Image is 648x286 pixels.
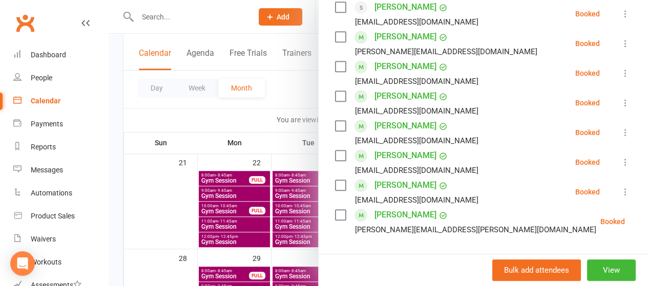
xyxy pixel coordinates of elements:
[355,75,478,88] div: [EMAIL_ADDRESS][DOMAIN_NAME]
[31,120,63,128] div: Payments
[31,258,61,266] div: Workouts
[374,88,436,104] a: [PERSON_NAME]
[374,177,436,193] a: [PERSON_NAME]
[31,235,56,243] div: Waivers
[31,166,63,174] div: Messages
[355,104,478,118] div: [EMAIL_ADDRESS][DOMAIN_NAME]
[31,189,72,197] div: Automations
[31,51,66,59] div: Dashboard
[374,147,436,164] a: [PERSON_NAME]
[575,129,600,136] div: Booked
[374,58,436,75] a: [PERSON_NAME]
[575,70,600,77] div: Booked
[355,15,478,29] div: [EMAIL_ADDRESS][DOMAIN_NAME]
[587,259,636,281] button: View
[575,99,600,106] div: Booked
[13,251,108,274] a: Workouts
[355,134,478,147] div: [EMAIL_ADDRESS][DOMAIN_NAME]
[31,143,56,151] div: Reports
[13,205,108,228] a: Product Sales
[355,45,537,58] div: [PERSON_NAME][EMAIL_ADDRESS][DOMAIN_NAME]
[374,207,436,223] a: [PERSON_NAME]
[12,10,38,36] a: Clubworx
[575,40,600,47] div: Booked
[31,74,52,82] div: People
[13,113,108,136] a: Payments
[31,212,75,220] div: Product Sales
[600,218,625,225] div: Booked
[575,159,600,166] div: Booked
[10,251,35,276] div: Open Intercom Messenger
[13,159,108,182] a: Messages
[355,164,478,177] div: [EMAIL_ADDRESS][DOMAIN_NAME]
[374,29,436,45] a: [PERSON_NAME]
[492,259,581,281] button: Bulk add attendees
[13,43,108,67] a: Dashboard
[13,136,108,159] a: Reports
[31,97,60,105] div: Calendar
[374,118,436,134] a: [PERSON_NAME]
[13,90,108,113] a: Calendar
[13,228,108,251] a: Waivers
[355,193,478,207] div: [EMAIL_ADDRESS][DOMAIN_NAME]
[575,188,600,195] div: Booked
[13,67,108,90] a: People
[13,182,108,205] a: Automations
[575,10,600,17] div: Booked
[355,223,596,236] div: [PERSON_NAME][EMAIL_ADDRESS][PERSON_NAME][DOMAIN_NAME]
